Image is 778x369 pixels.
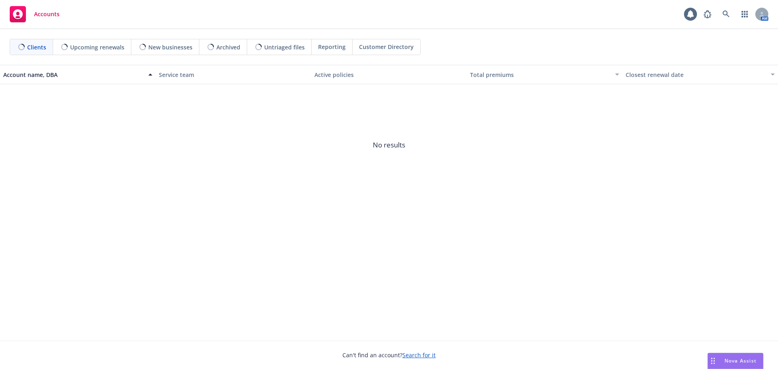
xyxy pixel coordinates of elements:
button: Active policies [311,65,467,84]
button: Service team [156,65,311,84]
span: Clients [27,43,46,51]
div: Closest renewal date [626,70,766,79]
a: Switch app [737,6,753,22]
button: Closest renewal date [622,65,778,84]
span: Nova Assist [725,357,757,364]
div: Drag to move [708,353,718,369]
span: Upcoming renewals [70,43,124,51]
div: Service team [159,70,308,79]
div: Active policies [314,70,464,79]
span: New businesses [148,43,192,51]
a: Accounts [6,3,63,26]
span: Customer Directory [359,43,414,51]
span: Archived [216,43,240,51]
div: Total premiums [470,70,610,79]
span: Accounts [34,11,60,17]
a: Search [718,6,734,22]
button: Total premiums [467,65,622,84]
button: Nova Assist [707,353,763,369]
span: Untriaged files [264,43,305,51]
span: Can't find an account? [342,351,436,359]
span: Reporting [318,43,346,51]
a: Report a Bug [699,6,716,22]
div: Account name, DBA [3,70,143,79]
a: Search for it [402,351,436,359]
